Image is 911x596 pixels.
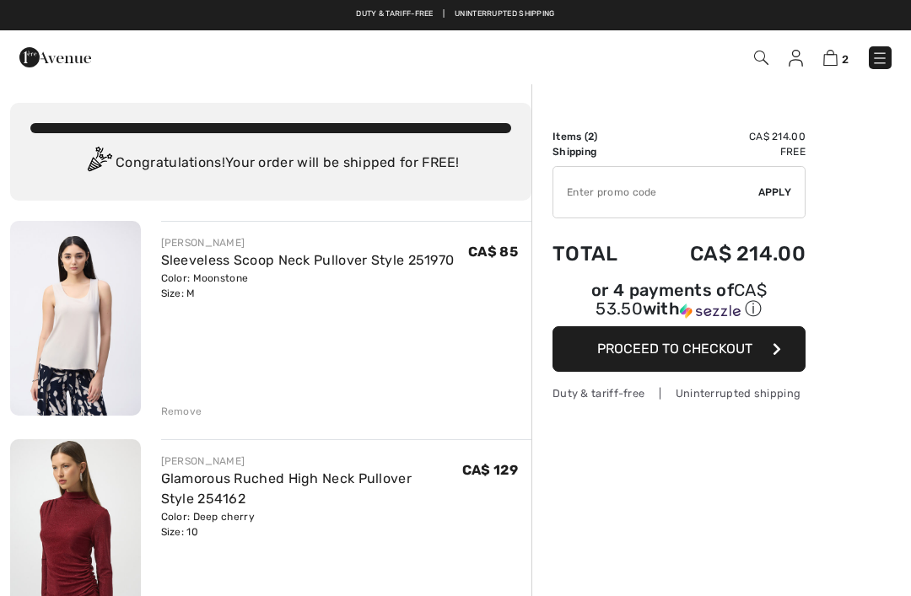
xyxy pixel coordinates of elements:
div: Duty & tariff-free | Uninterrupted shipping [553,385,806,401]
span: Proceed to Checkout [597,341,752,357]
td: Items ( ) [553,129,644,144]
img: Menu [871,50,888,67]
button: Proceed to Checkout [553,326,806,372]
img: Search [754,51,768,65]
a: 2 [823,47,849,67]
td: Shipping [553,144,644,159]
img: My Info [789,50,803,67]
img: Sleeveless Scoop Neck Pullover Style 251970 [10,221,141,416]
a: 1ère Avenue [19,48,91,64]
div: [PERSON_NAME] [161,454,462,469]
td: CA$ 214.00 [644,129,806,144]
td: CA$ 214.00 [644,225,806,282]
div: Color: Moonstone Size: M [161,271,455,301]
span: CA$ 85 [468,244,518,260]
span: CA$ 129 [462,462,518,478]
img: Sezzle [680,303,741,319]
div: Remove [161,404,202,419]
div: or 4 payments of with [553,282,806,320]
a: Sleeveless Scoop Neck Pullover Style 251970 [161,252,455,268]
a: Glamorous Ruched High Neck Pullover Style 254162 [161,470,412,507]
div: or 4 payments ofCA$ 53.50withSezzle Click to learn more about Sezzle [553,282,806,326]
span: Apply [758,185,792,200]
div: [PERSON_NAME] [161,235,455,250]
td: Free [644,144,806,159]
div: Congratulations! Your order will be shipped for FREE! [30,147,511,180]
span: 2 [842,53,849,66]
img: Congratulation2.svg [82,147,116,180]
span: 2 [588,131,594,142]
input: Promo code [553,167,758,217]
img: Shopping Bag [823,50,838,66]
span: CA$ 53.50 [596,280,767,319]
img: 1ère Avenue [19,40,91,74]
div: Color: Deep cherry Size: 10 [161,509,462,540]
td: Total [553,225,644,282]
